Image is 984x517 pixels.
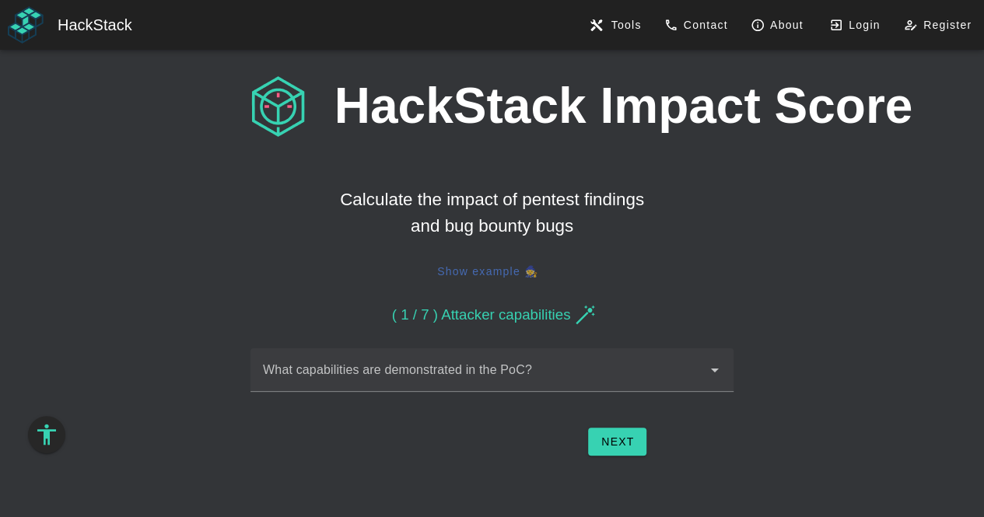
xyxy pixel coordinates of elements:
button: Accessibility Options [28,416,65,453]
span: Contact [668,18,727,32]
div: Stack [58,14,318,36]
h1: HackStack Impact Score [334,50,934,168]
span: About [755,18,804,32]
button: Next [588,428,647,456]
span: Hack [58,16,93,33]
span: Tools [610,19,641,31]
span: Login [834,18,881,32]
span: Next [601,435,635,448]
button: Show example 🧙 [424,257,551,285]
span: Register [909,18,972,32]
img: HackStack [6,5,45,44]
h3: ( 1 / 7 ) Attacker capabilities [250,304,734,327]
span: Show example 🧙 [436,265,538,278]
